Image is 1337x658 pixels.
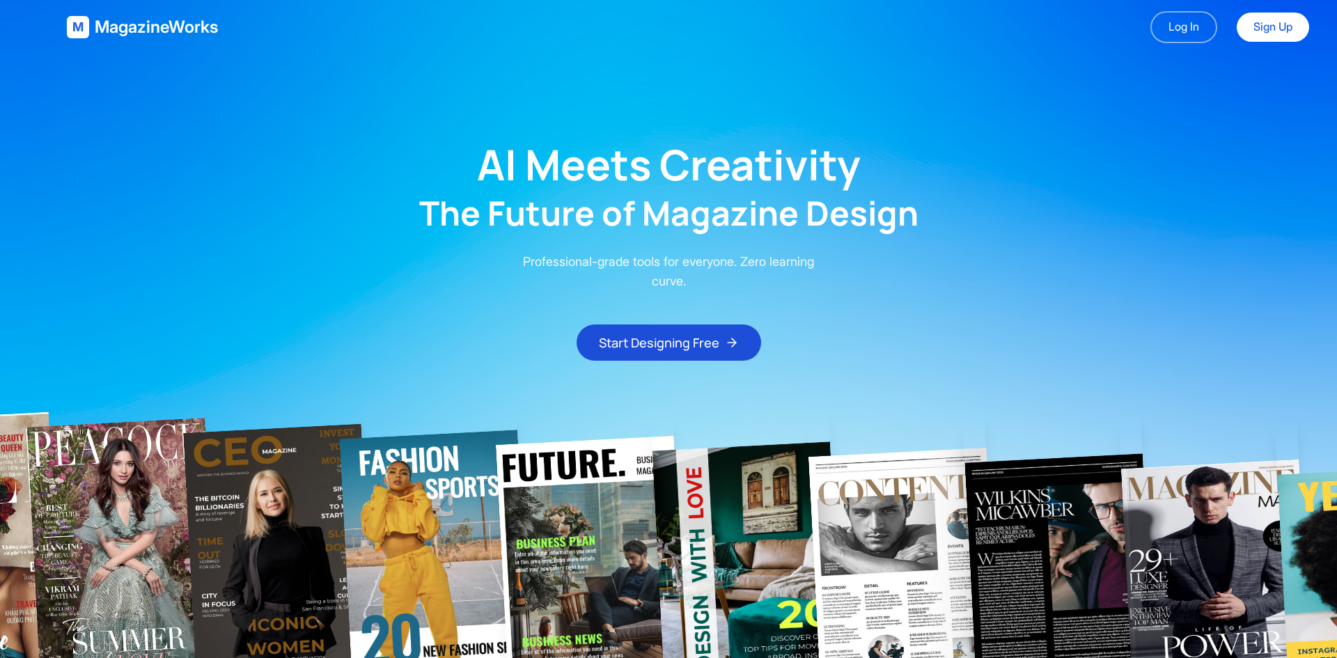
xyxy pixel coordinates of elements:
button: Start Designing Free [577,324,761,361]
span: M [72,17,84,37]
h2: The Future of Magazine Design [419,196,918,230]
h1: AI Meets Creativity [477,143,861,185]
p: Professional-grade tools for everyone. Zero learning curve. [513,252,824,291]
span: MagazineWorks [95,16,218,38]
a: Sign Up [1237,13,1309,42]
a: Log In [1150,11,1217,43]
